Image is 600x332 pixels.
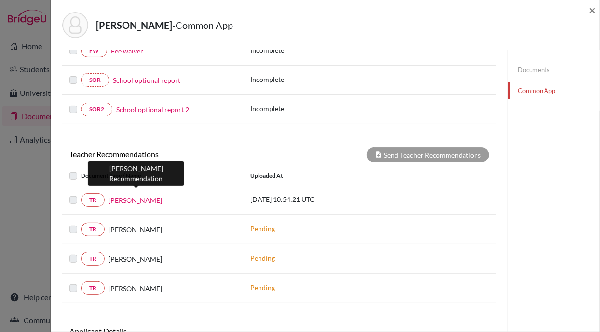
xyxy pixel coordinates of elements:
strong: [PERSON_NAME] [96,19,172,31]
div: Send Teacher Recommendations [367,147,489,162]
h6: Teacher Recommendations [62,149,279,159]
p: Incomplete [250,74,350,84]
a: TR [81,252,105,266]
a: SOR2 [81,103,112,116]
a: TR [81,223,105,236]
div: [PERSON_NAME] Recommendation [88,161,184,186]
p: Pending [250,253,381,263]
p: [DATE] 10:54:21 UTC [250,194,381,204]
a: TR [81,281,105,295]
span: × [589,3,596,17]
a: School optional report 2 [116,105,189,115]
span: [PERSON_NAME] [109,225,162,235]
p: Pending [250,224,381,234]
a: Documents [508,62,600,79]
p: Incomplete [250,45,350,55]
a: Common App [508,82,600,99]
span: - Common App [172,19,233,31]
div: Uploaded at [243,170,388,182]
span: [PERSON_NAME] [109,283,162,293]
span: [PERSON_NAME] [109,254,162,264]
div: Document Type / Name [62,170,243,182]
a: Fee waiver [111,46,143,56]
p: Incomplete [250,104,350,114]
button: Close [589,4,596,16]
a: SOR [81,73,109,87]
a: TR [81,193,105,207]
a: [PERSON_NAME] [109,195,162,205]
a: School optional report [113,75,180,85]
a: FW [81,44,107,57]
p: Pending [250,282,381,292]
